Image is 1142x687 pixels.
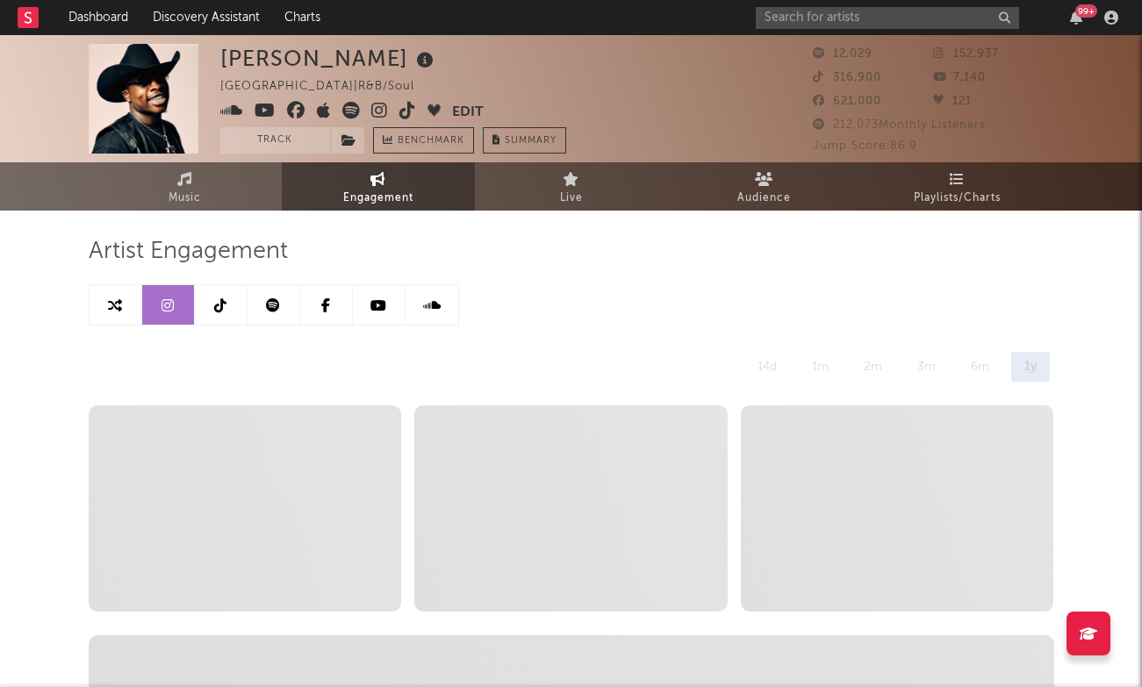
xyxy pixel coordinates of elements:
[861,162,1054,211] a: Playlists/Charts
[813,119,986,131] span: 212,073 Monthly Listeners
[813,72,881,83] span: 316,900
[452,102,484,124] button: Edit
[560,188,583,209] span: Live
[398,131,464,152] span: Benchmark
[744,352,790,382] div: 14d
[799,352,842,382] div: 1m
[933,96,972,107] span: 121
[933,48,999,60] span: 152,937
[483,127,566,154] button: Summary
[505,136,557,146] span: Summary
[89,241,288,262] span: Artist Engagement
[475,162,668,211] a: Live
[813,140,917,152] span: Jump Score: 86.9
[958,352,1002,382] div: 6m
[220,127,330,154] button: Track
[1075,4,1097,18] div: 99 +
[220,76,435,97] div: [GEOGRAPHIC_DATA] | R&B/Soul
[813,96,881,107] span: 621,000
[851,352,895,382] div: 2m
[220,44,438,73] div: [PERSON_NAME]
[904,352,949,382] div: 3m
[343,188,413,209] span: Engagement
[373,127,474,154] a: Benchmark
[282,162,475,211] a: Engagement
[914,188,1001,209] span: Playlists/Charts
[668,162,861,211] a: Audience
[89,162,282,211] a: Music
[756,7,1019,29] input: Search for artists
[169,188,201,209] span: Music
[933,72,986,83] span: 7,140
[737,188,791,209] span: Audience
[1011,352,1050,382] div: 1y
[1070,11,1082,25] button: 99+
[813,48,873,60] span: 12,029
